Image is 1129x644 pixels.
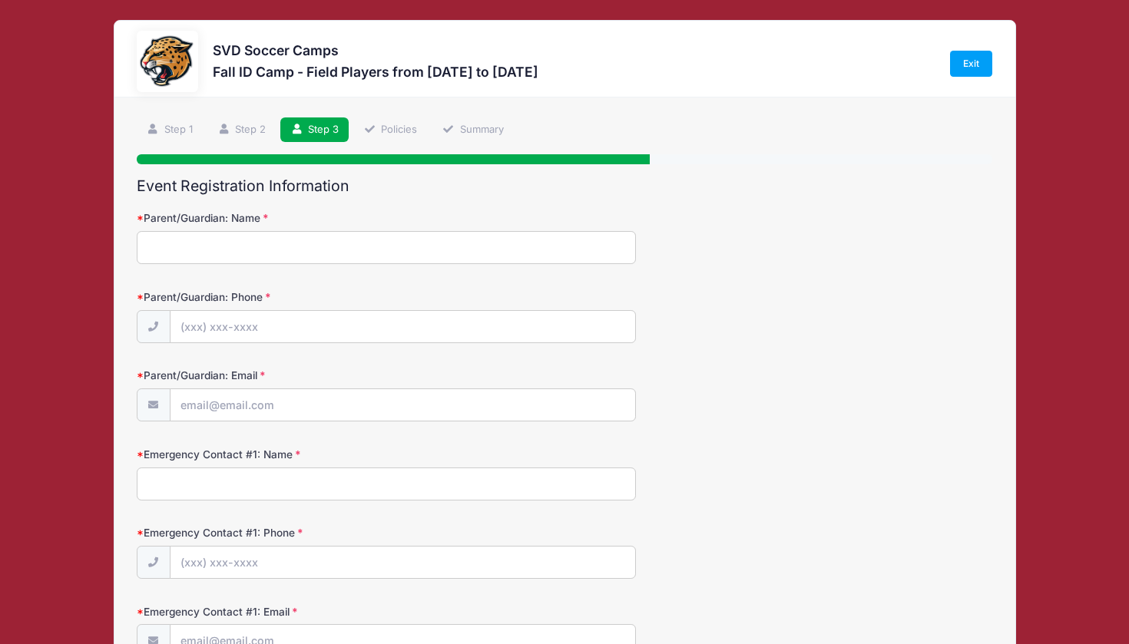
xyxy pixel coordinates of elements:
label: Emergency Contact #1: Email [137,604,422,619]
label: Emergency Contact #1: Phone [137,525,422,540]
h3: Fall ID Camp - Field Players from [DATE] to [DATE] [213,64,538,80]
label: Parent/Guardian: Name [137,210,422,226]
h3: SVD Soccer Camps [213,42,538,58]
input: email@email.com [170,388,636,421]
a: Step 2 [207,117,276,143]
h2: Event Registration Information [137,177,993,195]
label: Parent/Guardian: Email [137,368,422,383]
input: (xxx) xxx-xxxx [170,546,636,579]
a: Exit [950,51,993,77]
a: Step 1 [137,117,203,143]
label: Parent/Guardian: Phone [137,289,422,305]
input: (xxx) xxx-xxxx [170,310,636,343]
a: Summary [432,117,514,143]
label: Emergency Contact #1: Name [137,447,422,462]
a: Step 3 [280,117,349,143]
a: Policies [354,117,428,143]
